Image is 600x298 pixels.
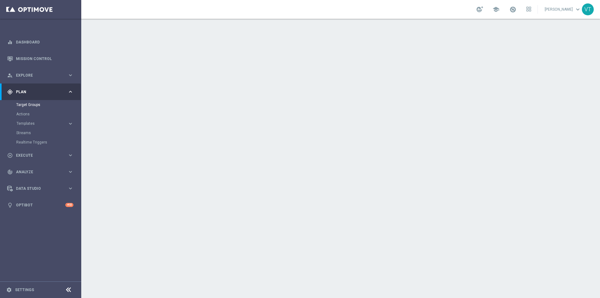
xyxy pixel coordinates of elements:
a: Dashboard [16,34,73,50]
button: person_search Explore keyboard_arrow_right [7,73,74,78]
i: keyboard_arrow_right [67,152,73,158]
i: play_circle_outline [7,153,13,158]
div: Realtime Triggers [16,138,81,147]
i: keyboard_arrow_right [67,169,73,175]
a: Optibot [16,197,65,213]
div: Target Groups [16,100,81,109]
i: track_changes [7,169,13,175]
div: Mission Control [7,50,73,67]
button: lightbulb Optibot +10 [7,203,74,208]
div: +10 [65,203,73,207]
div: Dashboard [7,34,73,50]
i: gps_fixed [7,89,13,95]
i: lightbulb [7,202,13,208]
i: keyboard_arrow_right [67,121,73,127]
div: Explore [7,73,67,78]
a: Mission Control [16,50,73,67]
div: Data Studio [7,186,67,191]
div: Execute [7,153,67,158]
i: keyboard_arrow_right [67,185,73,191]
button: play_circle_outline Execute keyboard_arrow_right [7,153,74,158]
div: Templates [17,122,67,125]
i: keyboard_arrow_right [67,72,73,78]
span: Explore [16,73,67,77]
i: person_search [7,73,13,78]
button: track_changes Analyze keyboard_arrow_right [7,169,74,174]
div: Templates [16,119,81,128]
span: keyboard_arrow_down [574,6,581,13]
a: [PERSON_NAME]keyboard_arrow_down [544,5,582,14]
div: Actions [16,109,81,119]
a: Realtime Triggers [16,140,65,145]
span: Analyze [16,170,67,174]
div: Analyze [7,169,67,175]
a: Actions [16,112,65,117]
div: VT [582,3,594,15]
button: gps_fixed Plan keyboard_arrow_right [7,89,74,94]
button: Templates keyboard_arrow_right [16,121,74,126]
i: settings [6,287,12,293]
span: Execute [16,154,67,157]
a: Settings [15,288,34,292]
button: equalizer Dashboard [7,40,74,45]
i: keyboard_arrow_right [67,89,73,95]
a: Target Groups [16,102,65,107]
button: Data Studio keyboard_arrow_right [7,186,74,191]
div: Optibot [7,197,73,213]
span: Data Studio [16,187,67,190]
button: Mission Control [7,56,74,61]
i: equalizer [7,39,13,45]
div: Plan [7,89,67,95]
span: Templates [17,122,61,125]
a: Streams [16,130,65,135]
div: Streams [16,128,81,138]
span: school [492,6,499,13]
span: Plan [16,90,67,94]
